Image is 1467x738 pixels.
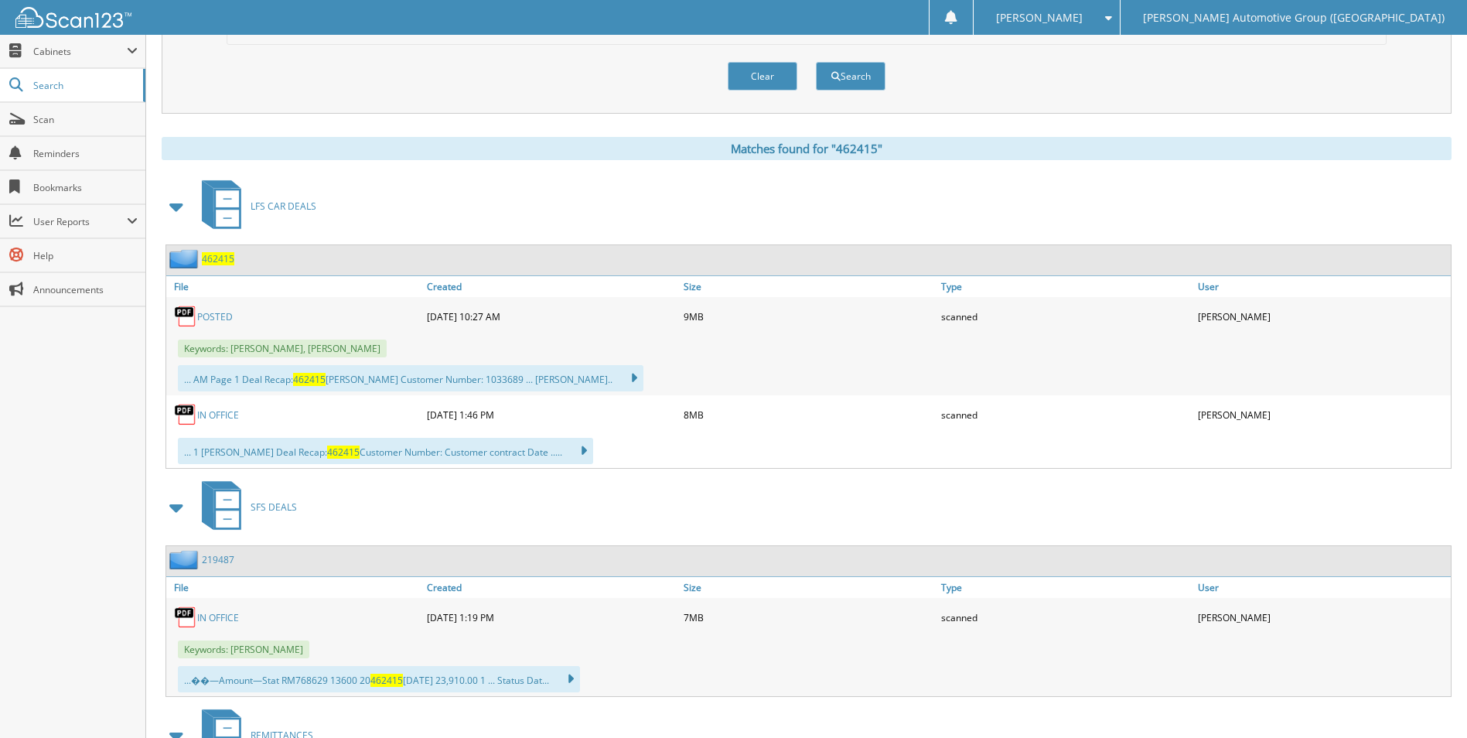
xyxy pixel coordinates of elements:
[169,550,202,569] img: folder2.png
[293,373,326,386] span: 462415
[680,577,936,598] a: Size
[728,62,797,91] button: Clear
[178,666,580,692] div: ...��—Amount—Stat RM768629 13600 20 [DATE] 23,910.00 1 ... Status Dat...
[1143,13,1445,22] span: [PERSON_NAME] Automotive Group ([GEOGRAPHIC_DATA])
[680,399,936,430] div: 8MB
[423,301,680,332] div: [DATE] 10:27 AM
[197,408,239,422] a: IN OFFICE
[423,577,680,598] a: Created
[1194,276,1451,297] a: User
[1194,301,1451,332] div: [PERSON_NAME]
[174,305,197,328] img: PDF.png
[423,602,680,633] div: [DATE] 1:19 PM
[251,200,316,213] span: LFS CAR DEALS
[193,477,297,538] a: SFS DEALS
[197,611,239,624] a: IN OFFICE
[996,13,1083,22] span: [PERSON_NAME]
[33,79,135,92] span: Search
[166,577,423,598] a: File
[193,176,316,237] a: LFS CAR DEALS
[937,276,1194,297] a: Type
[15,7,131,28] img: scan123-logo-white.svg
[1194,577,1451,598] a: User
[816,62,885,91] button: Search
[680,276,936,297] a: Size
[680,301,936,332] div: 9MB
[937,602,1194,633] div: scanned
[1390,664,1467,738] iframe: Chat Widget
[33,181,138,194] span: Bookmarks
[162,137,1452,160] div: Matches found for "462415"
[327,446,360,459] span: 462415
[1194,602,1451,633] div: [PERSON_NAME]
[423,276,680,297] a: Created
[174,403,197,426] img: PDF.png
[197,310,233,323] a: POSTED
[178,340,387,357] span: Keywords: [PERSON_NAME], [PERSON_NAME]
[166,276,423,297] a: File
[937,399,1194,430] div: scanned
[178,438,593,464] div: ... 1 [PERSON_NAME] Deal Recap: Customer Number: Customer contract Date .....
[680,602,936,633] div: 7MB
[370,674,403,687] span: 462415
[423,399,680,430] div: [DATE] 1:46 PM
[174,606,197,629] img: PDF.png
[178,641,309,658] span: Keywords: [PERSON_NAME]
[202,553,234,566] a: 219487
[33,147,138,160] span: Reminders
[937,301,1194,332] div: scanned
[169,249,202,268] img: folder2.png
[178,365,643,391] div: ... AM Page 1 Deal Recap: [PERSON_NAME] Customer Number: 1033689 ... [PERSON_NAME]..
[1194,399,1451,430] div: [PERSON_NAME]
[33,249,138,262] span: Help
[33,113,138,126] span: Scan
[33,283,138,296] span: Announcements
[202,252,234,265] a: 462415
[251,501,297,514] span: SFS DEALS
[33,215,127,228] span: User Reports
[33,45,127,58] span: Cabinets
[937,577,1194,598] a: Type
